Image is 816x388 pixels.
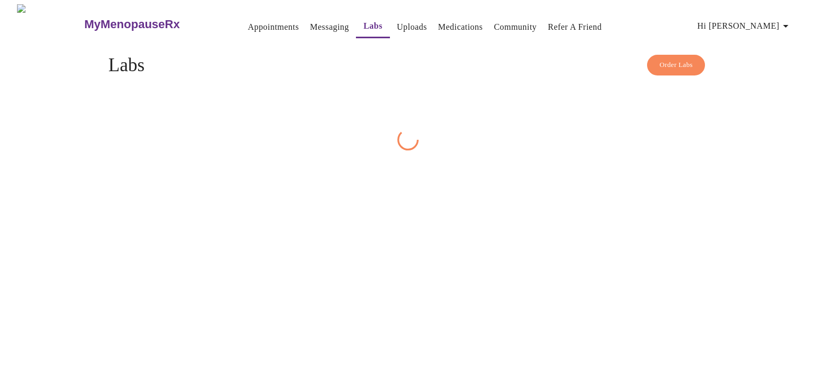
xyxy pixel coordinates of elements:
a: Labs [363,19,382,33]
button: Hi [PERSON_NAME] [693,15,796,37]
button: Community [490,16,541,38]
a: Medications [438,20,483,35]
button: Uploads [393,16,431,38]
span: Order Labs [659,59,693,71]
h4: Labs [108,55,708,76]
button: Order Labs [647,55,705,75]
a: Appointments [248,20,299,35]
button: Messaging [306,16,353,38]
h3: MyMenopauseRx [84,18,180,31]
img: MyMenopauseRx Logo [17,4,83,44]
a: MyMenopauseRx [83,6,222,43]
button: Labs [356,15,390,38]
button: Medications [434,16,487,38]
button: Appointments [243,16,303,38]
a: Uploads [397,20,427,35]
a: Messaging [310,20,349,35]
a: Refer a Friend [548,20,602,35]
a: Community [494,20,537,35]
button: Refer a Friend [543,16,606,38]
span: Hi [PERSON_NAME] [698,19,792,33]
